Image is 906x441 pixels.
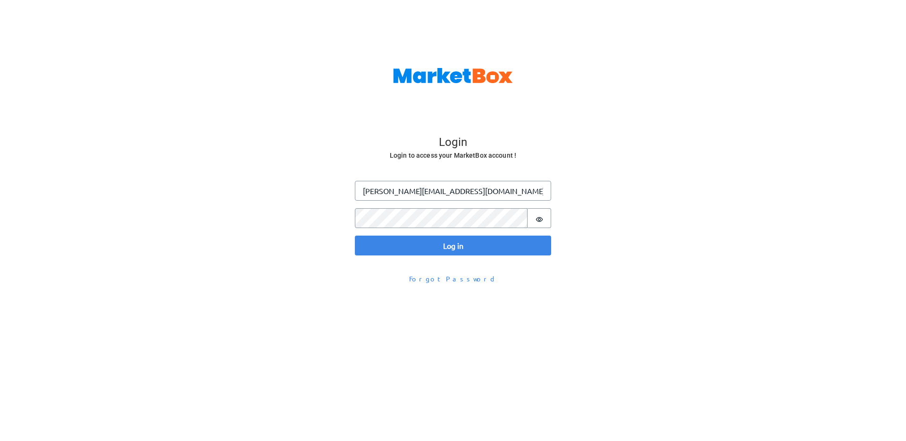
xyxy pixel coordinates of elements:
[355,181,551,201] input: Enter your email
[356,150,550,161] h6: Login to access your MarketBox account !
[528,208,551,228] button: Show password
[356,136,550,150] h4: Login
[393,68,513,83] img: MarketBox logo
[355,236,551,255] button: Log in
[403,271,503,287] button: Forgot Password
